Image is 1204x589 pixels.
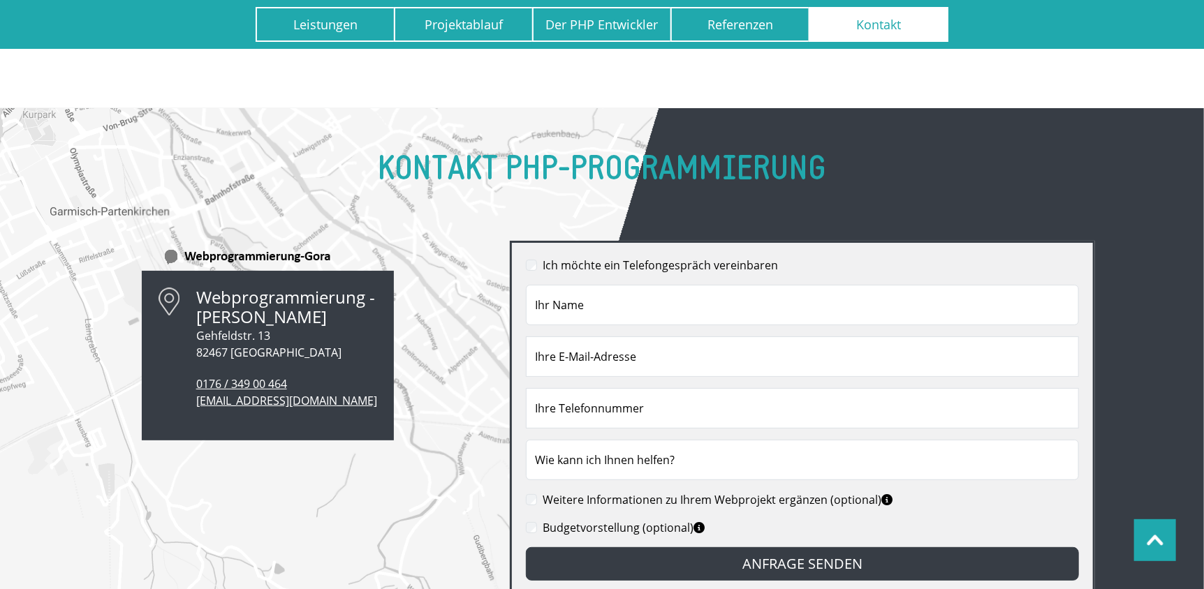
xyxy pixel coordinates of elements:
[543,519,705,536] label: Budgetvorstellung (optional)
[196,288,377,328] h3: Webprogrammierung - [PERSON_NAME]
[693,522,705,533] i: Ihr geplantes Budget gibt mir einen Hinweis darauf, wie wir das Projekt am besten angehen können,...
[196,327,377,364] p: Gehfeldstr. 13 82467 [GEOGRAPHIC_DATA]
[526,547,1079,581] button: Anfrage senden
[1134,519,1176,561] img: Top
[196,393,377,408] a: [EMAIL_ADDRESS][DOMAIN_NAME]
[543,491,893,508] label: Weitere Informationen zu Ihrem Webprojekt ergänzen (optional)
[543,257,778,274] label: Ich möchte ein Telefongespräch vereinbaren
[881,494,893,505] i: Zusätzliche Details zu Ihrem Projekt ermöglichen es mir, Ihre Anfrage genauer zu verstehen und mi...
[378,154,826,188] h2: Kontakt PHP-Programmierung
[196,376,287,392] a: 0176 / 349 00 464
[501,122,703,221] img: Kontakt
